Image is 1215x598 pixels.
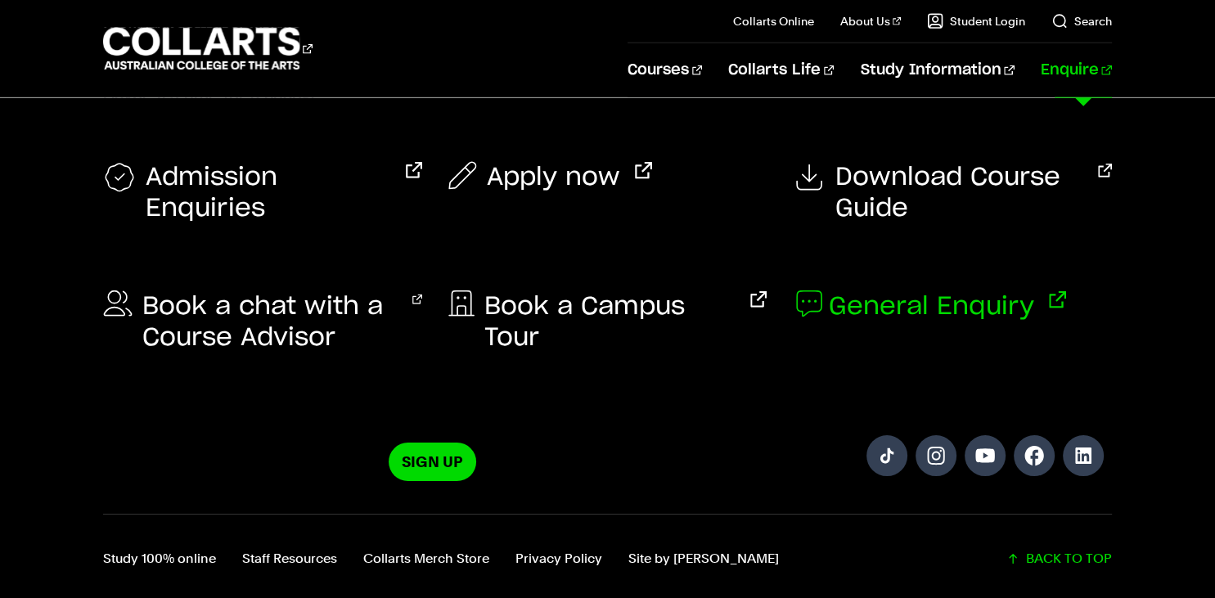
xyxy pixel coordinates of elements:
a: Apply now [448,162,652,193]
a: Follow us on Instagram [916,435,956,476]
span: General Enquiry [829,291,1034,322]
span: Download Course Guide [835,162,1083,224]
a: Collarts Merch Store [363,547,489,570]
a: Follow us on YouTube [965,435,1006,476]
a: Follow us on LinkedIn [1063,435,1104,476]
a: Study 100% online [103,547,216,570]
a: Collarts Life [728,43,834,97]
a: Book a Campus Tour [448,291,767,353]
a: Site by Calico [628,547,779,570]
a: Follow us on Facebook [1014,435,1055,476]
a: Courses [628,43,702,97]
div: Connect with us on social media [866,398,1112,481]
a: Staff Resources [242,547,337,570]
nav: Footer navigation [103,547,779,570]
a: Search [1051,13,1112,29]
a: Sign Up [389,443,476,481]
div: Go to homepage [103,25,313,72]
a: About Us [840,13,901,29]
span: Book a Campus Tour [484,291,736,353]
a: Admission Enquiries [103,162,422,224]
span: Apply now [487,162,620,193]
a: Download Course Guide [793,162,1112,224]
a: Scroll back to top of the page [1006,547,1112,570]
a: Study Information [860,43,1014,97]
a: Enquire [1041,43,1112,97]
a: Follow us on TikTok [866,435,907,476]
span: Admission Enquiries [146,162,391,224]
a: General Enquiry [793,291,1066,322]
a: Privacy Policy [515,547,602,570]
span: Book a chat with a Course Advisor [142,291,397,353]
a: Collarts Online [733,13,814,29]
a: Student Login [927,13,1025,29]
a: Book a chat with a Course Advisor [103,291,422,353]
